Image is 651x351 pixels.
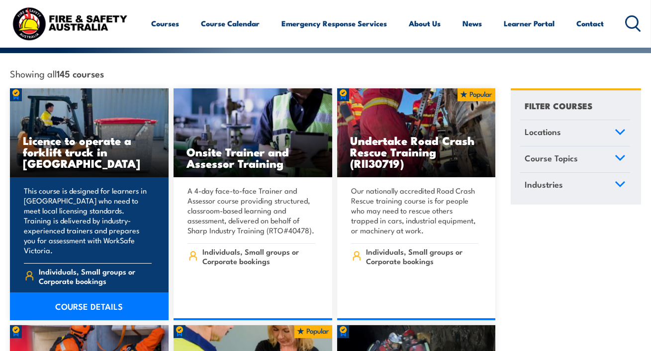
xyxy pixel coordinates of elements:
[409,11,441,35] a: About Us
[525,125,561,139] span: Locations
[152,11,180,35] a: Courses
[463,11,482,35] a: News
[351,186,479,235] p: Our nationally accredited Road Crash Rescue training course is for people who may need to rescue ...
[187,186,315,235] p: A 4-day face-to-face Trainer and Assessor course providing structured, classroom-based learning a...
[504,11,555,35] a: Learner Portal
[282,11,387,35] a: Emergency Response Services
[174,88,332,177] a: Onsite Trainer and Assessor Training
[520,173,630,199] a: Industries
[23,135,156,169] h3: Licence to operate a forklift truck in [GEOGRAPHIC_DATA]
[337,88,496,177] a: Undertake Road Crash Rescue Training (RII30719)
[525,151,578,165] span: Course Topics
[57,67,104,80] strong: 145 courses
[525,178,563,191] span: Industries
[577,11,604,35] a: Contact
[525,99,592,112] h4: FILTER COURSES
[10,88,169,177] img: Licence to operate a forklift truck Training
[350,135,483,169] h3: Undertake Road Crash Rescue Training (RII30719)
[39,267,152,285] span: Individuals, Small groups or Corporate bookings
[202,247,315,266] span: Individuals, Small groups or Corporate bookings
[366,247,478,266] span: Individuals, Small groups or Corporate bookings
[186,146,319,169] h3: Onsite Trainer and Assessor Training
[337,88,496,177] img: Road Crash Rescue Training
[201,11,260,35] a: Course Calendar
[10,68,104,78] span: Showing all
[10,88,169,177] a: Licence to operate a forklift truck in [GEOGRAPHIC_DATA]
[10,292,169,320] a: COURSE DETAILS
[24,186,152,255] p: This course is designed for learners in [GEOGRAPHIC_DATA] who need to meet local licensing standa...
[174,88,332,177] img: Safety For Leaders
[520,120,630,146] a: Locations
[520,146,630,172] a: Course Topics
